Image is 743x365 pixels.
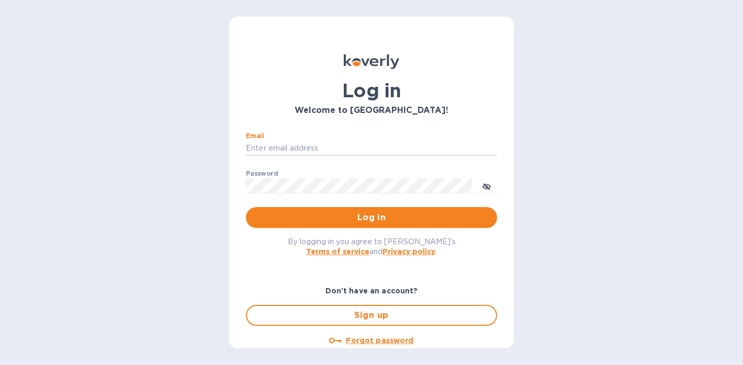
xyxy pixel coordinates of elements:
[306,247,369,256] a: Terms of service
[246,305,497,326] button: Sign up
[255,309,488,322] span: Sign up
[325,287,418,295] b: Don't have an account?
[382,247,435,256] a: Privacy policy
[344,54,399,69] img: Koverly
[288,237,456,256] span: By logging in you agree to [PERSON_NAME]'s and .
[246,207,497,228] button: Log in
[246,106,497,116] h3: Welcome to [GEOGRAPHIC_DATA]!
[246,133,264,139] label: Email
[254,211,489,224] span: Log in
[246,141,497,156] input: Enter email address
[246,170,278,177] label: Password
[476,175,497,196] button: toggle password visibility
[346,336,413,345] u: Forgot password
[246,79,497,101] h1: Log in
